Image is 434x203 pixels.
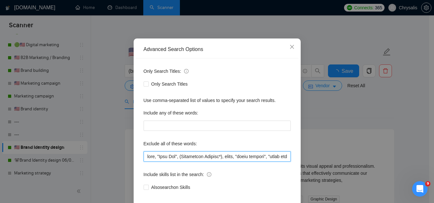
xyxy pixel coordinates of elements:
[184,69,189,73] span: info-circle
[412,181,428,197] iframe: Intercom live chat
[144,171,211,178] span: Include skills list in the search:
[144,68,189,75] span: Only Search Titles:
[283,38,301,56] button: Close
[207,172,211,177] span: info-circle
[144,97,291,104] div: Use comma-separated list of values to specify your search results.
[149,80,190,88] span: Only Search Titles
[144,108,198,118] label: Include any of these words:
[425,181,430,186] span: 9
[144,139,197,149] label: Exclude all of these words:
[289,44,295,49] span: close
[149,184,193,191] span: Also search on Skills
[144,46,291,53] div: Advanced Search Options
